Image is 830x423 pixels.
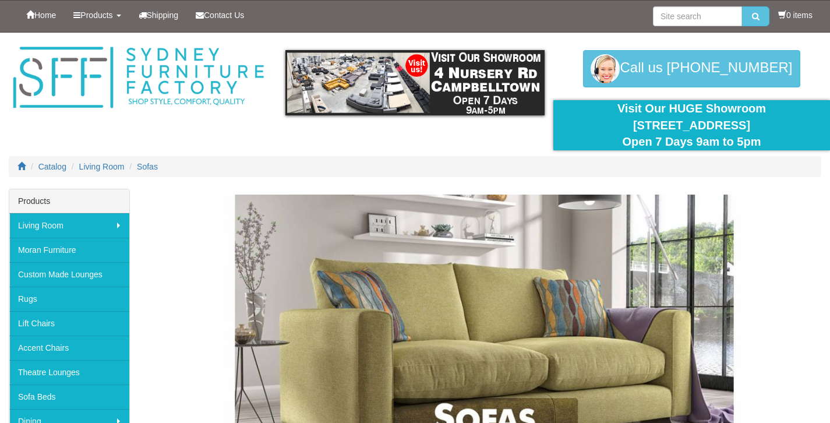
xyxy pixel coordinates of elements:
span: Shipping [147,10,179,20]
li: 0 items [778,9,813,21]
a: Catalog [38,162,66,171]
a: Shipping [130,1,188,30]
a: Rugs [9,287,129,311]
img: showroom.gif [285,50,545,115]
a: Contact Us [187,1,253,30]
a: Sofas [137,162,158,171]
a: Living Room [9,213,129,238]
div: Products [9,189,129,213]
a: Living Room [79,162,125,171]
span: Products [80,10,112,20]
span: Contact Us [204,10,244,20]
img: Sydney Furniture Factory [9,44,268,111]
div: Visit Our HUGE Showroom [STREET_ADDRESS] Open 7 Days 9am to 5pm [562,100,821,150]
a: Moran Furniture [9,238,129,262]
a: Custom Made Lounges [9,262,129,287]
span: Home [34,10,56,20]
a: Theatre Lounges [9,360,129,385]
input: Site search [653,6,742,26]
a: Home [17,1,65,30]
a: Sofa Beds [9,385,129,409]
a: Accent Chairs [9,336,129,360]
a: Lift Chairs [9,311,129,336]
a: Products [65,1,129,30]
